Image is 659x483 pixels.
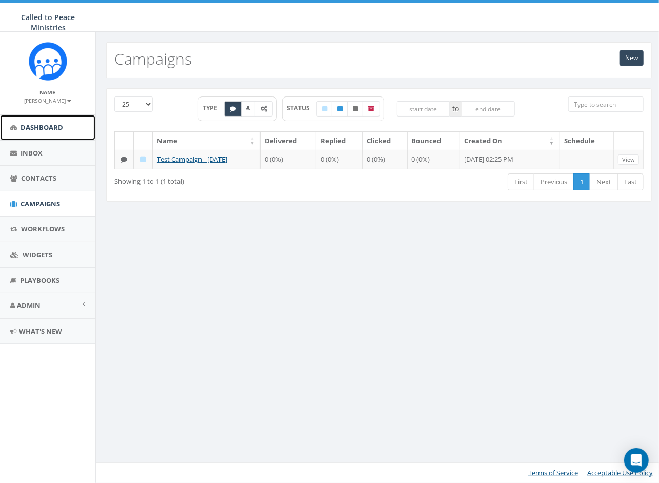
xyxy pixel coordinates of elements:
[246,106,250,112] i: Ringless Voice Mail
[241,101,256,117] label: Ringless Voice Mail
[587,468,653,477] a: Acceptable Use Policy
[353,106,358,112] i: Unpublished
[114,172,326,186] div: Showing 1 to 1 (1 total)
[21,224,65,234] span: Workflows
[534,173,574,190] a: Previous
[17,301,41,310] span: Admin
[20,276,59,285] span: Playbooks
[620,50,644,66] a: New
[40,89,56,96] small: Name
[408,132,460,150] th: Bounced
[21,148,43,158] span: Inbox
[560,132,614,150] th: Schedule
[363,150,407,169] td: 0 (0%)
[255,101,273,117] label: Automated Message
[617,173,644,190] a: Last
[528,468,578,477] a: Terms of Service
[618,154,639,165] a: View
[29,42,67,81] img: Rally_Corp_Icon.png
[397,101,450,117] input: start date
[316,101,333,117] label: Draft
[624,448,649,473] div: Open Intercom Messenger
[363,132,407,150] th: Clicked
[337,106,343,112] i: Published
[573,173,590,190] a: 1
[23,250,52,259] span: Widgets
[19,326,62,336] span: What's New
[203,104,225,112] span: TYPE
[460,150,560,169] td: [DATE] 02:25 PM
[153,132,261,150] th: Name: activate to sort column ascending
[21,123,63,132] span: Dashboard
[141,156,146,163] i: Draft
[590,173,618,190] a: Next
[460,132,560,150] th: Created On: activate to sort column ascending
[25,95,71,105] a: [PERSON_NAME]
[224,101,242,117] label: Text SMS
[121,156,128,163] i: Text SMS
[450,101,462,117] span: to
[21,173,56,183] span: Contacts
[508,173,534,190] a: First
[157,154,227,164] a: Test Campaign - [DATE]
[25,97,71,104] small: [PERSON_NAME]
[287,104,317,112] span: STATUS
[568,96,644,112] input: Type to search
[114,50,192,67] h2: Campaigns
[261,150,316,169] td: 0 (0%)
[22,12,75,32] span: Called to Peace Ministries
[261,132,316,150] th: Delivered
[322,106,327,112] i: Draft
[462,101,515,117] input: end date
[316,150,363,169] td: 0 (0%)
[332,101,348,117] label: Published
[408,150,460,169] td: 0 (0%)
[316,132,363,150] th: Replied
[363,101,380,117] label: Archived
[261,106,267,112] i: Automated Message
[347,101,364,117] label: Unpublished
[230,106,236,112] i: Text SMS
[21,199,60,208] span: Campaigns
